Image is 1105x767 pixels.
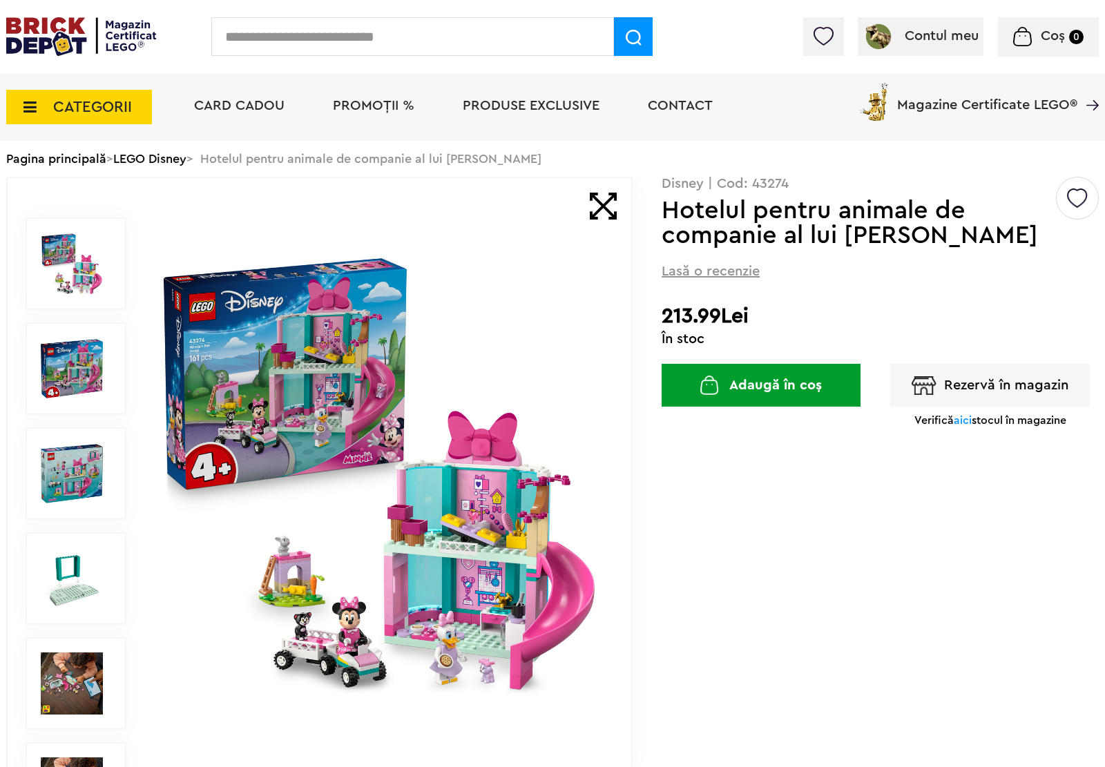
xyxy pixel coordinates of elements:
a: Pagina principală [6,153,106,165]
h2: 213.99Lei [662,304,1099,329]
p: Verifică stocul în magazine [914,414,1066,427]
a: Produse exclusive [463,99,599,113]
img: Seturi Lego Hotelul pentru animale de companie al lui Minnie [41,547,103,610]
span: CATEGORII [53,99,132,115]
small: 0 [1069,30,1084,44]
a: Contact [648,99,713,113]
img: Hotelul pentru animale de companie al lui Minnie [157,251,602,696]
div: În stoc [662,332,1099,346]
div: > > Hotelul pentru animale de companie al lui [PERSON_NAME] [6,141,1099,177]
span: Magazine Certificate LEGO® [897,80,1077,112]
span: aici [954,415,972,426]
span: Lasă o recenzie [662,262,760,281]
h1: Hotelul pentru animale de companie al lui [PERSON_NAME] [662,198,1054,248]
span: Contul meu [905,29,979,43]
p: Disney | Cod: 43274 [662,177,1099,191]
span: Coș [1041,29,1065,43]
a: Card Cadou [194,99,285,113]
img: Hotelul pentru animale de companie al lui Minnie [41,338,103,400]
img: Hotelul pentru animale de companie al lui Minnie [41,233,103,295]
a: Contul meu [863,29,979,43]
img: LEGO Disney Hotelul pentru animale de companie al lui Minnie [41,652,103,715]
button: Adaugă în coș [662,364,861,407]
button: Rezervă în magazin [890,364,1090,407]
a: Magazine Certificate LEGO® [1077,80,1099,94]
a: PROMOȚII % [333,99,414,113]
a: LEGO Disney [113,153,186,165]
img: Hotelul pentru animale de companie al lui Minnie LEGO 43274 [41,443,103,505]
